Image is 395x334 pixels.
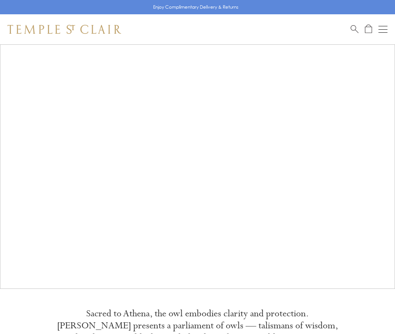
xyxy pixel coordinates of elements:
button: Open navigation [378,25,387,34]
img: Temple St. Clair [8,25,121,34]
a: Search [351,24,359,34]
a: Open Shopping Bag [365,24,372,34]
p: Enjoy Complimentary Delivery & Returns [153,3,239,11]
